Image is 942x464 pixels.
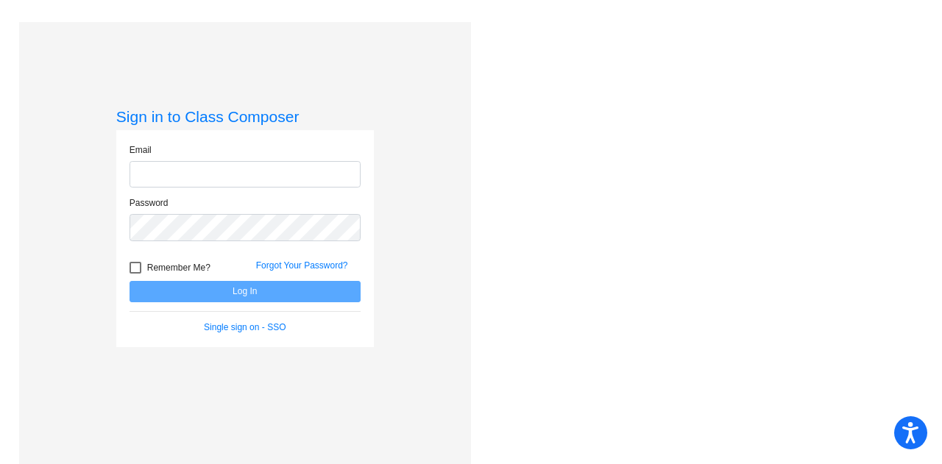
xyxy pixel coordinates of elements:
[256,260,348,271] a: Forgot Your Password?
[116,107,374,126] h3: Sign in to Class Composer
[147,259,210,276] span: Remember Me?
[130,281,361,302] button: Log In
[130,196,169,210] label: Password
[204,322,286,332] a: Single sign on - SSO
[130,143,152,157] label: Email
